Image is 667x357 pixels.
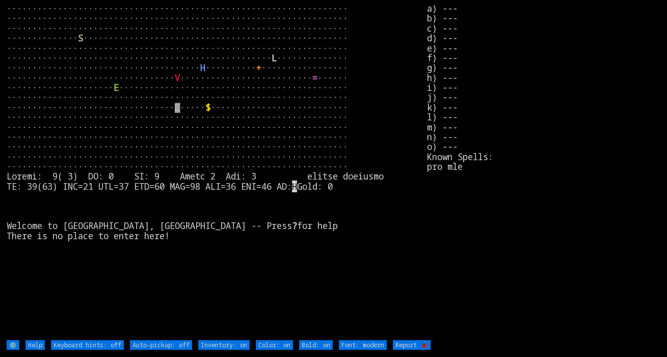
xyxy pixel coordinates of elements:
[312,72,317,84] font: =
[130,340,192,350] input: Auto-pickup: off
[25,340,45,350] input: Help
[51,340,124,350] input: Keyboard hints: off
[272,52,277,64] font: L
[427,4,660,339] stats: a) --- b) --- c) --- d) --- e) --- f) --- g) --- h) --- i) --- j) --- k) --- l) --- m) --- n) ---...
[198,340,250,350] input: Inventory: on
[205,101,210,113] font: $
[393,340,431,350] input: Report 🐞
[200,62,205,73] font: H
[292,181,297,192] mark: H
[256,340,293,350] input: Color: on
[114,82,119,93] font: E
[175,72,180,84] font: V
[256,62,261,73] font: +
[78,32,83,44] font: S
[292,220,297,232] b: ?
[339,340,387,350] input: Font: modern
[7,340,19,350] input: ⚙️
[299,340,333,350] input: Bold: on
[7,4,427,339] larn: ··································································· ·····························...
